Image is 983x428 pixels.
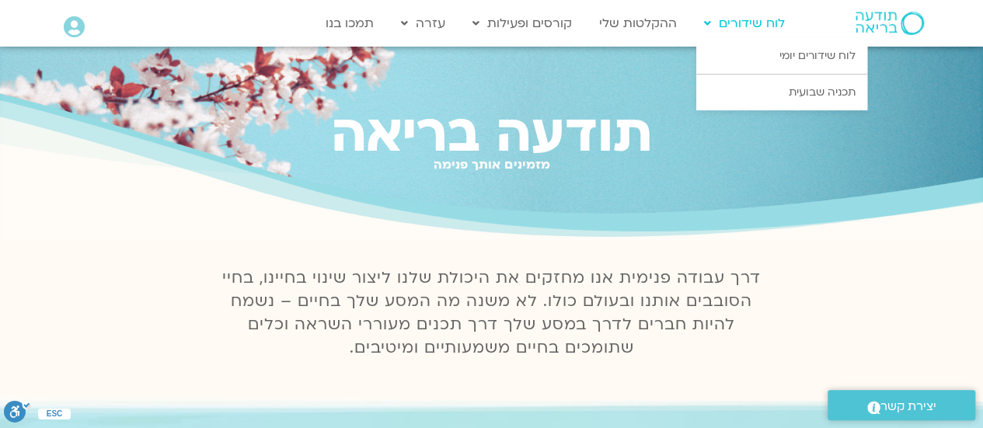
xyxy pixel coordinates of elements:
[393,9,453,38] a: עזרה
[318,9,382,38] a: תמכו בנו
[880,396,936,417] span: יצירת קשר
[591,9,685,38] a: ההקלטות שלי
[696,75,867,110] a: תכניה שבועית
[696,9,793,38] a: לוח שידורים
[214,266,770,360] p: דרך עבודה פנימית אנו מחזקים את היכולת שלנו ליצור שינוי בחיינו, בחיי הסובבים אותנו ובעולם כולו. לא...
[856,12,924,35] img: תודעה בריאה
[828,390,975,420] a: יצירת קשר
[696,38,867,74] a: לוח שידורים יומי
[465,9,580,38] a: קורסים ופעילות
